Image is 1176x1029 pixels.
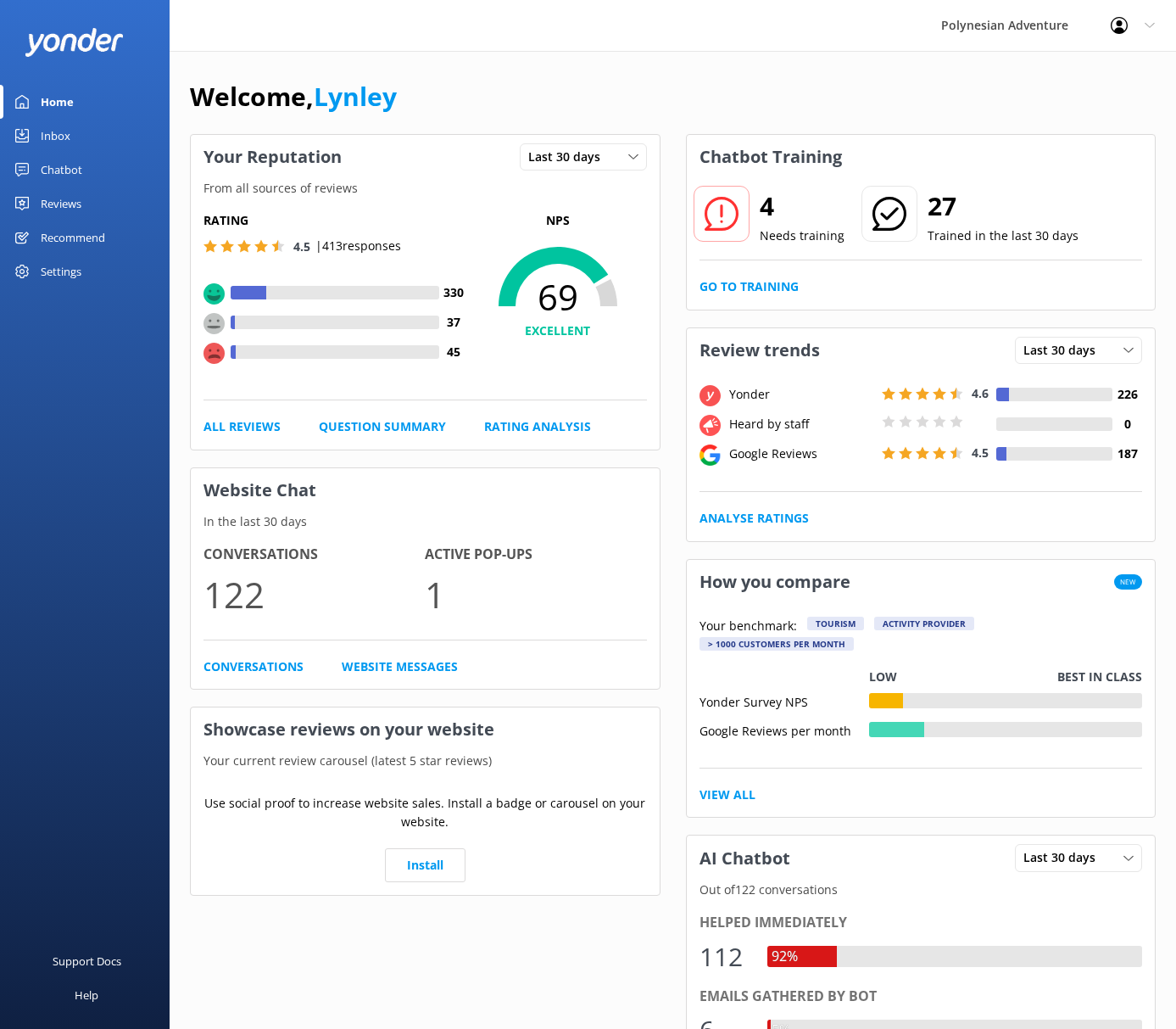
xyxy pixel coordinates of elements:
h3: Your Reputation [191,135,354,179]
h2: 27 [928,186,1078,226]
p: 1 [425,566,646,623]
p: From all sources of reviews [191,179,660,198]
span: 4.6 [972,385,989,401]
p: NPS [469,211,647,230]
span: 69 [469,276,647,318]
div: 92% [767,946,802,968]
div: Yonder Survey NPS [699,693,869,708]
div: Heard by staff [725,415,878,433]
span: 4.5 [972,445,989,461]
p: Low [869,668,897,686]
span: New [1114,574,1142,590]
h3: Showcase reviews on your website [191,707,660,752]
p: | 413 responses [315,237,401,255]
p: Your current review carousel (latest 5 star reviews) [191,752,660,770]
div: Reviews [41,187,81,221]
a: Rating Analysis [484,417,591,436]
div: Support Docs [53,944,121,978]
h3: Website Chat [191,468,660,512]
h4: 45 [439,343,469,361]
div: Settings [41,254,81,288]
a: Go to Training [699,277,799,296]
span: 4.5 [293,238,310,254]
div: Helped immediately [699,912,1143,934]
h2: 4 [760,186,844,226]
h4: 187 [1112,445,1142,463]
a: View All [699,786,755,804]
span: Last 30 days [528,148,610,166]
p: Your benchmark: [699,617,797,637]
div: Google Reviews [725,445,878,463]
img: yonder-white-logo.png [25,28,123,56]
h3: AI Chatbot [687,836,803,881]
div: Yonder [725,385,878,404]
a: Conversations [203,657,304,676]
h4: EXCELLENT [469,322,647,340]
h4: 226 [1112,385,1142,404]
div: Recommend [41,221,105,254]
h4: 330 [439,283,469,302]
h4: 0 [1112,415,1142,433]
div: Chatbot [41,153,82,187]
h3: How you compare [687,560,863,604]
h4: Conversations [203,544,425,566]
a: Website Messages [342,657,458,676]
p: Out of 122 conversations [687,881,1156,899]
h3: Review trends [687,328,833,372]
div: Inbox [41,119,70,153]
p: In the last 30 days [191,512,660,531]
p: Needs training [760,226,844,245]
a: Lynley [314,79,397,114]
div: Help [75,978,98,1012]
p: Trained in the last 30 days [928,226,1078,245]
div: Tourism [807,617,864,630]
div: Home [41,85,74,119]
div: Google Reviews per month [699,722,869,737]
div: Activity Provider [874,617,974,630]
h1: Welcome, [190,76,397,117]
span: Last 30 days [1023,848,1106,867]
p: 122 [203,566,425,623]
h4: 37 [439,313,469,332]
a: Analyse Ratings [699,509,809,528]
h5: Rating [203,211,469,230]
h4: Active Pop-ups [425,544,646,566]
p: Best in class [1057,668,1142,686]
a: Install [385,848,465,882]
div: > 1000 customers per month [699,637,854,651]
div: Emails gathered by bot [699,986,1143,1008]
div: 112 [699,937,750,977]
span: Last 30 days [1023,341,1106,360]
a: Question Summary [319,417,446,436]
h3: Chatbot Training [687,135,855,179]
a: All Reviews [203,417,281,436]
p: Use social proof to increase website sales. Install a badge or carousel on your website. [203,794,647,832]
